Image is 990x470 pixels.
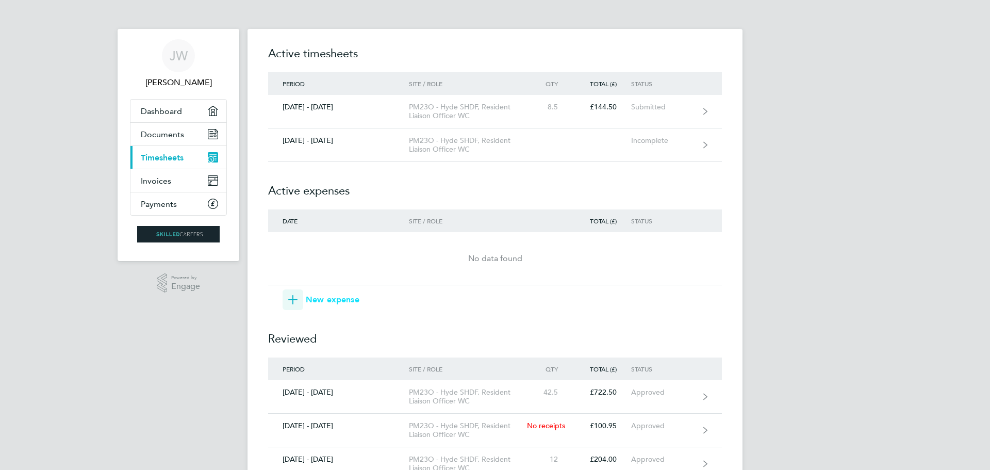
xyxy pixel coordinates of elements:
[118,29,239,261] nav: Main navigation
[268,252,722,265] div: No data found
[631,365,695,372] div: Status
[306,294,359,306] span: New expense
[409,103,527,120] div: PM23O - Hyde SHDF, Resident Liaison Officer WC
[572,388,631,397] div: £722.50
[631,217,695,224] div: Status
[170,49,188,62] span: JW
[130,169,226,192] a: Invoices
[130,76,227,89] span: Janine Ward
[527,455,572,464] div: 12
[141,129,184,139] span: Documents
[268,422,409,430] div: [DATE] - [DATE]
[631,388,695,397] div: Approved
[130,146,226,169] a: Timesheets
[137,226,220,242] img: skilledcareers-logo-retina.png
[268,388,409,397] div: [DATE] - [DATE]
[631,455,695,464] div: Approved
[409,80,527,87] div: Site / Role
[283,365,305,373] span: Period
[268,414,722,447] a: [DATE] - [DATE]PM23O - Hyde SHDF, Resident Liaison Officer WCNo receipts£100.95Approved
[268,162,722,209] h2: Active expenses
[409,217,527,224] div: Site / Role
[572,217,631,224] div: Total (£)
[268,136,409,145] div: [DATE] - [DATE]
[527,80,572,87] div: Qty
[631,422,695,430] div: Approved
[268,103,409,111] div: [DATE] - [DATE]
[268,128,722,162] a: [DATE] - [DATE]PM23O - Hyde SHDF, Resident Liaison Officer WCIncomplete
[572,455,631,464] div: £204.00
[130,192,226,215] a: Payments
[409,136,527,154] div: PM23O - Hyde SHDF, Resident Liaison Officer WC
[283,289,359,310] button: New expense
[171,273,200,282] span: Powered by
[268,45,722,72] h2: Active timesheets
[268,380,722,414] a: [DATE] - [DATE]PM23O - Hyde SHDF, Resident Liaison Officer WC42.5£722.50Approved
[631,80,695,87] div: Status
[409,388,527,406] div: PM23O - Hyde SHDF, Resident Liaison Officer WC
[631,103,695,111] div: Submitted
[141,153,184,163] span: Timesheets
[268,95,722,128] a: [DATE] - [DATE]PM23O - Hyde SHDF, Resident Liaison Officer WC8.5£144.50Submitted
[268,217,409,224] div: Date
[157,273,201,293] a: Powered byEngage
[268,310,722,358] h2: Reviewed
[409,365,527,372] div: Site / Role
[130,39,227,89] a: JW[PERSON_NAME]
[409,422,527,439] div: PM23O - Hyde SHDF, Resident Liaison Officer WC
[268,455,409,464] div: [DATE] - [DATE]
[572,80,631,87] div: Total (£)
[141,199,177,209] span: Payments
[130,100,226,122] a: Dashboard
[527,388,572,397] div: 42.5
[171,282,200,291] span: Engage
[130,123,226,145] a: Documents
[527,422,572,430] div: No receipts
[572,422,631,430] div: £100.95
[572,103,631,111] div: £144.50
[141,176,171,186] span: Invoices
[527,365,572,372] div: Qty
[631,136,695,145] div: Incomplete
[572,365,631,372] div: Total (£)
[527,103,572,111] div: 8.5
[130,226,227,242] a: Go to home page
[283,79,305,88] span: Period
[141,106,182,116] span: Dashboard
